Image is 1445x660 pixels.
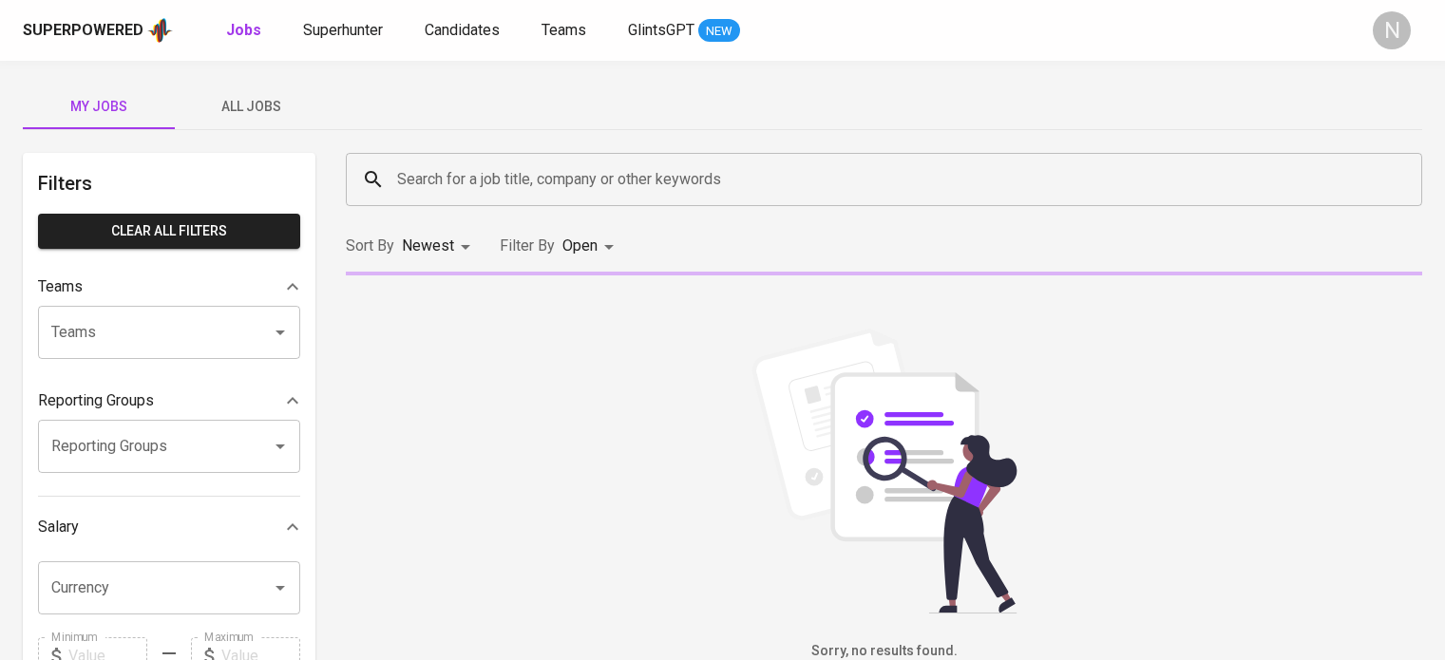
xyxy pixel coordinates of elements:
[425,19,504,43] a: Candidates
[38,508,300,546] div: Salary
[226,21,261,39] b: Jobs
[38,382,300,420] div: Reporting Groups
[402,229,477,264] div: Newest
[53,219,285,243] span: Clear All filters
[1373,11,1411,49] div: N
[38,389,154,412] p: Reporting Groups
[38,268,300,306] div: Teams
[38,516,79,538] p: Salary
[628,21,694,39] span: GlintsGPT
[38,168,300,198] h6: Filters
[23,20,143,42] div: Superpowered
[628,19,740,43] a: GlintsGPT NEW
[186,95,315,119] span: All Jobs
[698,22,740,41] span: NEW
[346,235,394,257] p: Sort By
[402,235,454,257] p: Newest
[562,229,620,264] div: Open
[303,19,387,43] a: Superhunter
[425,21,500,39] span: Candidates
[742,329,1027,613] img: file_searching.svg
[38,275,83,298] p: Teams
[267,575,294,601] button: Open
[500,235,555,257] p: Filter By
[23,16,173,45] a: Superpoweredapp logo
[542,21,586,39] span: Teams
[38,214,300,249] button: Clear All filters
[562,236,598,255] span: Open
[147,16,173,45] img: app logo
[542,19,590,43] a: Teams
[267,433,294,460] button: Open
[34,95,163,119] span: My Jobs
[267,319,294,346] button: Open
[303,21,383,39] span: Superhunter
[226,19,265,43] a: Jobs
